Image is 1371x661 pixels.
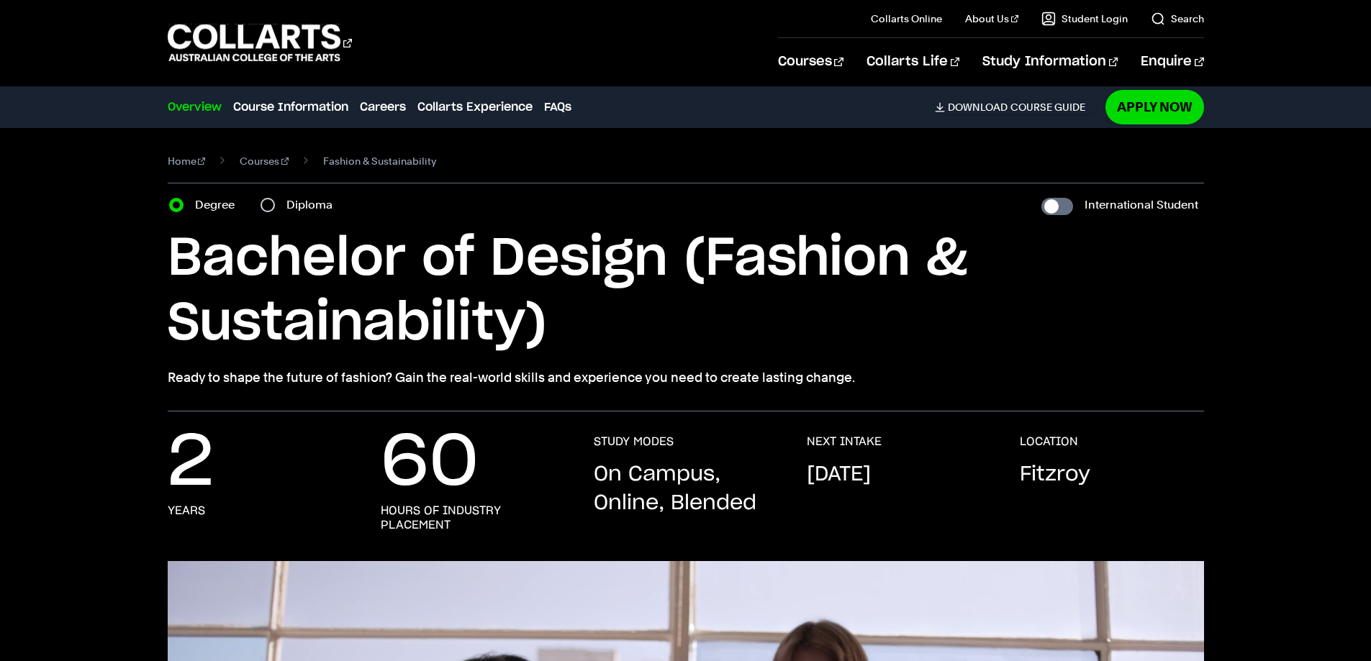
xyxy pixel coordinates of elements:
[1041,12,1128,26] a: Student Login
[594,460,778,518] p: On Campus, Online, Blended
[168,368,1204,388] p: Ready to shape the future of fashion? Gain the real-world skills and experience you need to creat...
[544,99,571,116] a: FAQs
[381,503,565,532] h3: hours of industry placement
[948,101,1008,114] span: Download
[195,195,243,215] label: Degree
[168,99,222,116] a: Overview
[935,101,1097,114] a: DownloadCourse Guide
[965,12,1018,26] a: About Us
[867,38,959,86] a: Collarts Life
[1085,195,1198,215] label: International Student
[1105,90,1204,124] a: Apply Now
[871,12,942,26] a: Collarts Online
[168,151,206,171] a: Home
[982,38,1118,86] a: Study Information
[240,151,289,171] a: Courses
[807,460,871,489] p: [DATE]
[381,434,479,492] p: 60
[168,22,352,63] div: Go to homepage
[1151,12,1204,26] a: Search
[323,151,436,171] span: Fashion & Sustainability
[594,434,674,449] h3: STUDY MODES
[807,434,882,449] h3: NEXT INTAKE
[417,99,533,116] a: Collarts Experience
[360,99,406,116] a: Careers
[286,195,341,215] label: Diploma
[168,503,205,518] h3: years
[778,38,843,86] a: Courses
[168,434,214,492] p: 2
[1020,434,1078,449] h3: LOCATION
[168,227,1204,356] h1: Bachelor of Design (Fashion & Sustainability)
[1020,460,1090,489] p: Fitzroy
[233,99,348,116] a: Course Information
[1141,38,1203,86] a: Enquire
